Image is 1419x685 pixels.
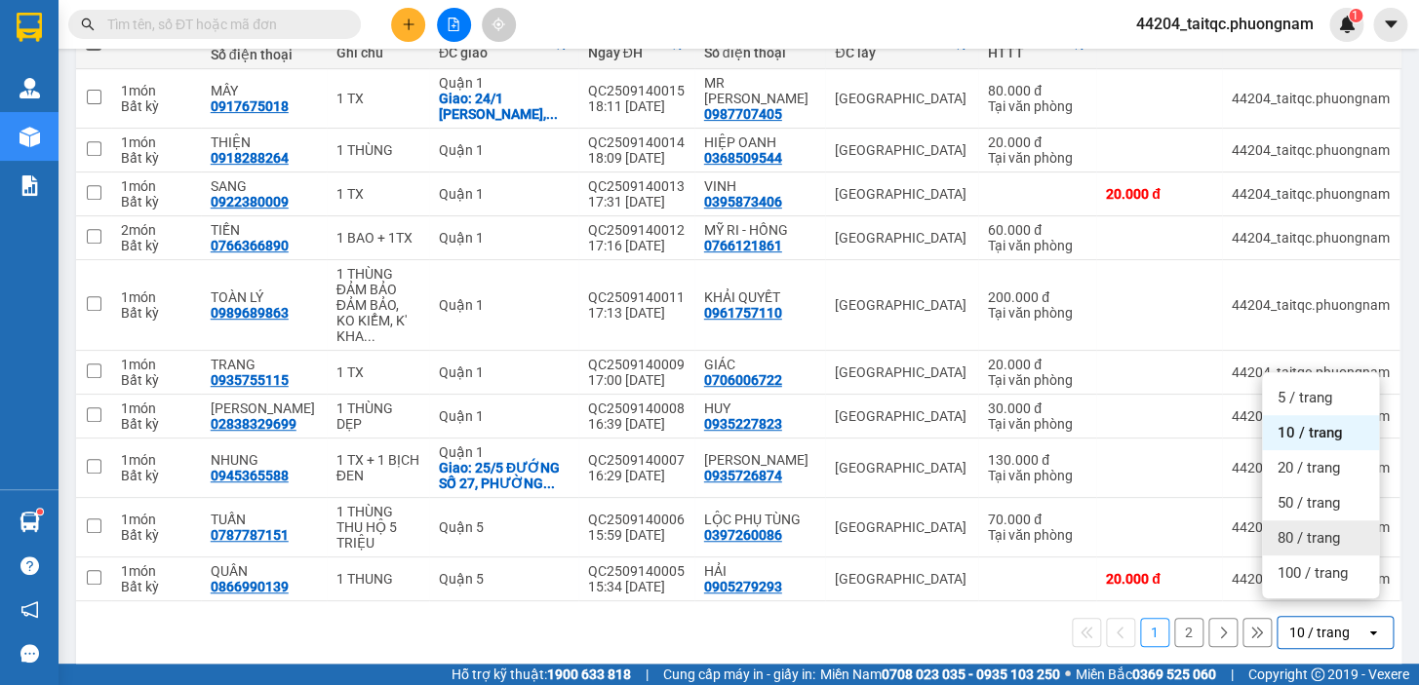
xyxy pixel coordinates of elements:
[121,194,191,209] div: Bất kỳ
[988,222,1086,238] div: 60.000 đ
[439,519,569,535] div: Quận 5
[437,8,471,42] button: file-add
[704,579,782,594] div: 0905279293
[543,476,555,491] span: ...
[588,238,685,253] div: 17:16 [DATE]
[588,289,685,305] div: QC2509140011
[588,134,685,150] div: QC2509140014
[121,468,191,483] div: Bất kỳ
[546,106,558,122] span: ...
[439,571,569,587] div: Quận 5
[1262,372,1379,598] ul: Menu
[211,416,296,432] div: 02838329699
[439,75,569,91] div: Quận 1
[1278,458,1340,477] span: 20 / trang
[121,150,191,166] div: Bất kỳ
[1278,423,1343,442] span: 10 / trang
[988,400,1086,416] div: 30.000 đ
[211,194,289,209] div: 0922380009
[1232,230,1390,246] div: 44204_taitqc.phuongnam
[1106,571,1212,587] div: 20.000 đ
[211,512,317,527] div: TUẤN
[704,452,816,468] div: MINH ANH
[588,400,685,416] div: QC2509140008
[988,83,1086,98] div: 80.000 đ
[835,142,968,158] div: [GEOGRAPHIC_DATA]
[24,126,107,251] b: Phương Nam Express
[835,364,968,380] div: [GEOGRAPHIC_DATA]
[107,14,337,35] input: Tìm tên, số ĐT hoặc mã đơn
[336,519,419,551] div: THU HỘ 5 TRIỆU
[588,305,685,321] div: 17:13 [DATE]
[1232,519,1390,535] div: 44204_taitqc.phuongnam
[121,134,191,150] div: 1 món
[1140,618,1169,647] button: 1
[1365,625,1381,640] svg: open
[835,460,968,476] div: [GEOGRAPHIC_DATA]
[439,142,569,158] div: Quận 1
[988,512,1086,527] div: 70.000 đ
[482,8,516,42] button: aim
[988,150,1086,166] div: Tại văn phòng
[1232,364,1390,380] div: 44204_taitqc.phuongnam
[1289,623,1350,642] div: 10 / trang
[588,357,685,372] div: QC2509140009
[121,416,191,432] div: Bất kỳ
[336,364,419,380] div: 1 TX
[988,372,1086,388] div: Tại văn phòng
[439,460,569,491] div: Giao: 25/5 ĐƯỚNG SỐ 27, PHƯỜNG BÌNH TRUNG TÂY, TP THỦ ĐỨC
[1132,666,1216,682] strong: 0369 525 060
[336,400,419,432] div: 1 THÙNG DẸP
[988,357,1086,372] div: 20.000 đ
[1174,618,1203,647] button: 2
[835,571,968,587] div: [GEOGRAPHIC_DATA]
[835,45,953,60] div: ĐC lấy
[588,194,685,209] div: 17:31 [DATE]
[1278,493,1340,513] span: 50 / trang
[704,134,816,150] div: HIỆP OANH
[588,416,685,432] div: 16:39 [DATE]
[835,186,968,202] div: [GEOGRAPHIC_DATA]
[988,45,1071,60] div: HTTT
[211,83,317,98] div: MÂY
[439,45,553,60] div: ĐC giao
[588,468,685,483] div: 16:29 [DATE]
[1311,667,1324,681] span: copyright
[336,91,419,106] div: 1 TX
[988,98,1086,114] div: Tại văn phòng
[646,664,649,685] span: |
[211,305,289,321] div: 0989689863
[336,230,419,246] div: 1 BAO + 1TX
[20,600,39,619] span: notification
[1382,16,1399,33] span: caret-down
[81,18,95,31] span: search
[588,527,685,543] div: 15:59 [DATE]
[882,666,1060,682] strong: 0708 023 035 - 0935 103 250
[1352,9,1359,22] span: 1
[20,127,40,147] img: warehouse-icon
[211,134,317,150] div: THIỆN
[336,45,419,60] div: Ghi chú
[1106,186,1212,202] div: 20.000 đ
[439,297,569,313] div: Quận 1
[1232,186,1390,202] div: 44204_taitqc.phuongnam
[547,666,631,682] strong: 1900 633 818
[336,297,419,344] div: ĐẢM BẢO, KO KIỂM, K' KHAI BÁO 20TR
[1278,528,1340,548] span: 80 / trang
[211,47,317,62] div: Số điện thoại
[164,74,268,90] b: [DOMAIN_NAME]
[988,238,1086,253] div: Tại văn phòng
[121,305,191,321] div: Bất kỳ
[336,142,419,158] div: 1 THÙNG
[121,289,191,305] div: 1 món
[1121,12,1329,36] span: 44204_taitqc.phuongnam
[439,230,569,246] div: Quận 1
[1232,571,1390,587] div: 44204_taitqc.phuongnam
[1338,16,1356,33] img: icon-new-feature
[988,289,1086,305] div: 200.000 đ
[988,134,1086,150] div: 20.000 đ
[121,372,191,388] div: Bất kỳ
[121,400,191,416] div: 1 món
[1232,408,1390,424] div: 44204_taitqc.phuongnam
[704,45,816,60] div: Số điện thoại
